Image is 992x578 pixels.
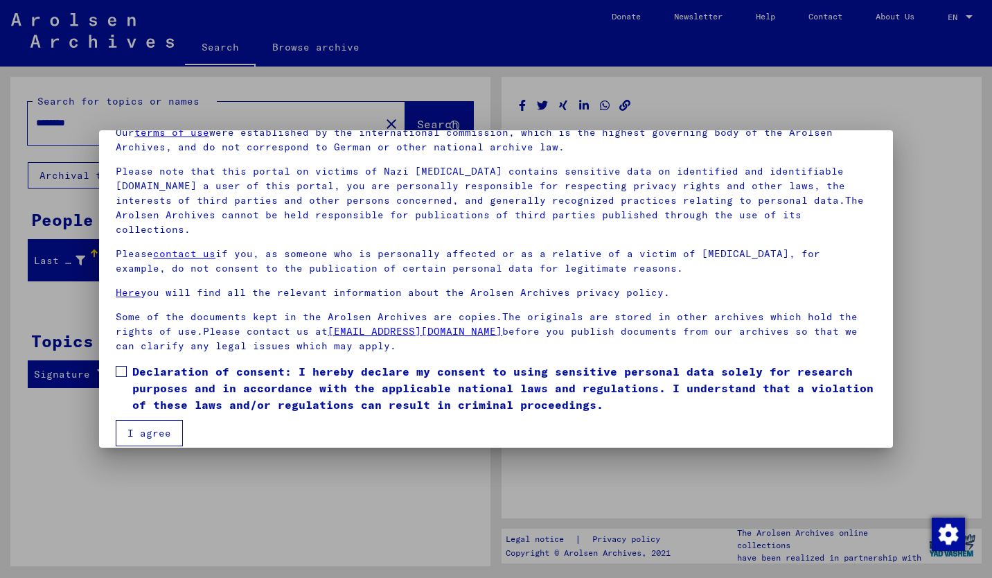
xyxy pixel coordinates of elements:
p: Please note that this portal on victims of Nazi [MEDICAL_DATA] contains sensitive data on identif... [116,164,876,237]
a: contact us [153,247,215,260]
span: Declaration of consent: I hereby declare my consent to using sensitive personal data solely for r... [132,363,876,413]
a: [EMAIL_ADDRESS][DOMAIN_NAME] [328,325,502,338]
p: Please if you, as someone who is personally affected or as a relative of a victim of [MEDICAL_DAT... [116,247,876,276]
a: terms of use [134,126,209,139]
div: Change consent [931,517,964,550]
p: Our were established by the international commission, which is the highest governing body of the ... [116,125,876,155]
a: Here [116,286,141,299]
p: Some of the documents kept in the Arolsen Archives are copies.The originals are stored in other a... [116,310,876,353]
img: Change consent [932,518,965,551]
p: you will find all the relevant information about the Arolsen Archives privacy policy. [116,286,876,300]
button: I agree [116,420,183,446]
